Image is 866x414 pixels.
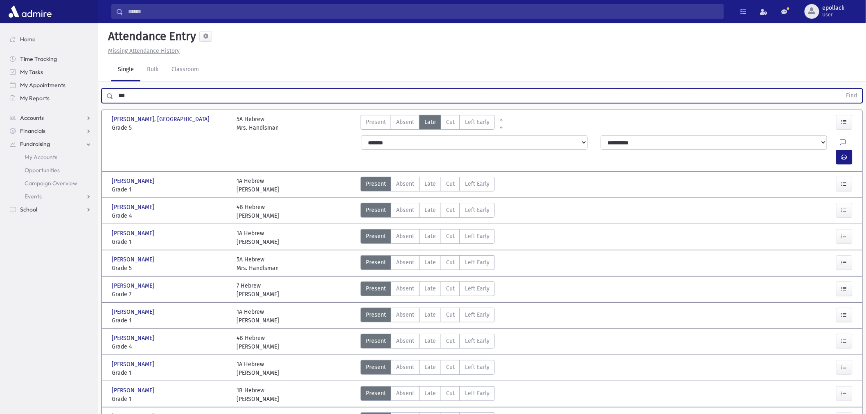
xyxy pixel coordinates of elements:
[366,180,386,188] span: Present
[25,153,57,161] span: My Accounts
[361,308,495,325] div: AttTypes
[366,389,386,398] span: Present
[112,334,156,342] span: [PERSON_NAME]
[237,229,279,246] div: 1A Hebrew [PERSON_NAME]
[112,229,156,238] span: [PERSON_NAME]
[424,232,436,241] span: Late
[237,386,279,403] div: 1B Hebrew [PERSON_NAME]
[237,308,279,325] div: 1A Hebrew [PERSON_NAME]
[112,386,156,395] span: [PERSON_NAME]
[465,206,489,214] span: Left Early
[424,310,436,319] span: Late
[446,232,455,241] span: Cut
[465,389,489,398] span: Left Early
[112,264,228,272] span: Grade 5
[112,185,228,194] span: Grade 1
[20,55,57,63] span: Time Tracking
[366,363,386,371] span: Present
[361,334,495,351] div: AttTypes
[424,363,436,371] span: Late
[112,360,156,369] span: [PERSON_NAME]
[446,310,455,319] span: Cut
[424,389,436,398] span: Late
[424,258,436,267] span: Late
[361,386,495,403] div: AttTypes
[20,114,44,122] span: Accounts
[7,3,54,20] img: AdmirePro
[366,232,386,241] span: Present
[396,363,414,371] span: Absent
[25,180,77,187] span: Campaign Overview
[108,47,180,54] u: Missing Attendance History
[20,94,50,102] span: My Reports
[25,166,60,174] span: Opportunities
[446,389,455,398] span: Cut
[112,124,228,132] span: Grade 5
[396,180,414,188] span: Absent
[3,65,98,79] a: My Tasks
[3,190,98,203] a: Events
[112,211,228,220] span: Grade 4
[424,206,436,214] span: Late
[465,258,489,267] span: Left Early
[112,255,156,264] span: [PERSON_NAME]
[465,363,489,371] span: Left Early
[112,115,211,124] span: [PERSON_NAME], [GEOGRAPHIC_DATA]
[446,337,455,345] span: Cut
[3,92,98,105] a: My Reports
[465,310,489,319] span: Left Early
[465,180,489,188] span: Left Early
[3,111,98,124] a: Accounts
[237,203,279,220] div: 4B Hebrew [PERSON_NAME]
[465,118,489,126] span: Left Early
[361,360,495,377] div: AttTypes
[111,59,140,81] a: Single
[366,310,386,319] span: Present
[424,337,436,345] span: Late
[424,284,436,293] span: Late
[366,258,386,267] span: Present
[3,164,98,177] a: Opportunities
[105,29,196,43] h5: Attendance Entry
[396,232,414,241] span: Absent
[112,281,156,290] span: [PERSON_NAME]
[112,369,228,377] span: Grade 1
[112,203,156,211] span: [PERSON_NAME]
[3,177,98,190] a: Campaign Overview
[424,180,436,188] span: Late
[424,118,436,126] span: Late
[361,115,495,132] div: AttTypes
[446,258,455,267] span: Cut
[20,36,36,43] span: Home
[20,206,37,213] span: School
[823,5,845,11] span: epollack
[112,238,228,246] span: Grade 1
[361,281,495,299] div: AttTypes
[112,177,156,185] span: [PERSON_NAME]
[361,229,495,246] div: AttTypes
[237,360,279,377] div: 1A Hebrew [PERSON_NAME]
[446,284,455,293] span: Cut
[396,389,414,398] span: Absent
[361,255,495,272] div: AttTypes
[112,290,228,299] span: Grade 7
[465,232,489,241] span: Left Early
[446,118,455,126] span: Cut
[237,334,279,351] div: 4B Hebrew [PERSON_NAME]
[446,180,455,188] span: Cut
[237,177,279,194] div: 1A Hebrew [PERSON_NAME]
[237,255,279,272] div: 5A Hebrew Mrs. Handlsman
[3,52,98,65] a: Time Tracking
[20,81,65,89] span: My Appointments
[20,127,45,135] span: Financials
[396,206,414,214] span: Absent
[465,284,489,293] span: Left Early
[366,337,386,345] span: Present
[3,203,98,216] a: School
[396,258,414,267] span: Absent
[3,124,98,137] a: Financials
[366,284,386,293] span: Present
[396,118,414,126] span: Absent
[165,59,205,81] a: Classroom
[112,342,228,351] span: Grade 4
